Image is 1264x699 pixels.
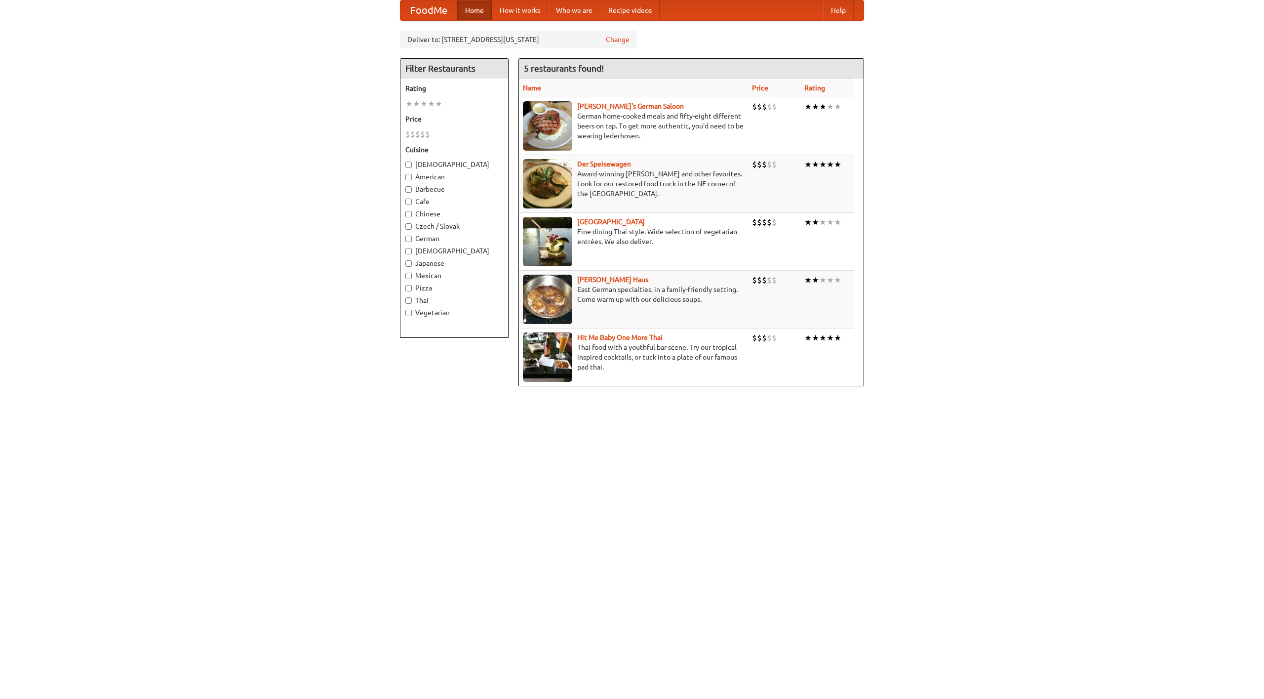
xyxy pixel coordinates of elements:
a: Who we are [548,0,600,20]
a: Rating [804,84,825,92]
li: ★ [819,332,827,343]
li: ★ [827,101,834,112]
input: [DEMOGRAPHIC_DATA] [405,248,412,254]
li: $ [752,159,757,170]
li: ★ [834,332,841,343]
h4: Filter Restaurants [400,59,508,79]
li: $ [762,101,767,112]
li: ★ [413,98,420,109]
li: $ [757,159,762,170]
li: ★ [804,275,812,286]
input: German [405,236,412,242]
div: Deliver to: [STREET_ADDRESS][US_STATE] [400,31,637,48]
li: ★ [812,217,819,228]
li: $ [420,129,425,140]
input: Cafe [405,199,412,205]
a: [PERSON_NAME]'s German Saloon [577,102,684,110]
a: Recipe videos [600,0,660,20]
input: Czech / Slovak [405,223,412,230]
li: ★ [804,332,812,343]
label: Japanese [405,258,503,268]
li: $ [752,275,757,286]
h5: Price [405,114,503,124]
li: $ [767,217,772,228]
li: $ [405,129,410,140]
li: ★ [827,275,834,286]
img: babythai.jpg [523,332,572,382]
h5: Rating [405,83,503,93]
li: $ [767,332,772,343]
li: $ [767,159,772,170]
input: American [405,174,412,180]
img: kohlhaus.jpg [523,275,572,324]
li: ★ [834,217,841,228]
li: ★ [834,159,841,170]
b: [GEOGRAPHIC_DATA] [577,218,645,226]
b: Der Speisewagen [577,160,631,168]
label: German [405,234,503,244]
a: [PERSON_NAME] Haus [577,276,648,284]
li: $ [757,275,762,286]
li: ★ [435,98,442,109]
li: $ [410,129,415,140]
li: ★ [827,332,834,343]
li: $ [425,129,430,140]
li: ★ [819,159,827,170]
li: $ [762,332,767,343]
img: esthers.jpg [523,101,572,151]
li: $ [762,275,767,286]
label: Barbecue [405,184,503,194]
li: ★ [420,98,428,109]
p: Fine dining Thai-style. Wide selection of vegetarian entrées. We also deliver. [523,227,744,247]
label: [DEMOGRAPHIC_DATA] [405,160,503,169]
li: $ [767,275,772,286]
li: ★ [812,159,819,170]
a: Hit Me Baby One More Thai [577,333,663,341]
li: $ [757,101,762,112]
li: $ [757,217,762,228]
label: Vegetarian [405,308,503,318]
li: ★ [804,101,812,112]
label: Thai [405,295,503,305]
li: $ [772,275,777,286]
li: $ [757,332,762,343]
li: ★ [428,98,435,109]
a: Help [823,0,854,20]
input: Pizza [405,285,412,291]
input: Barbecue [405,186,412,193]
li: ★ [827,159,834,170]
li: $ [415,129,420,140]
li: $ [772,332,777,343]
li: ★ [812,275,819,286]
input: [DEMOGRAPHIC_DATA] [405,162,412,168]
input: Vegetarian [405,310,412,316]
p: Award-winning [PERSON_NAME] and other favorites. Look for our restored food truck in the NE corne... [523,169,744,199]
li: $ [752,332,757,343]
li: ★ [834,275,841,286]
li: ★ [804,217,812,228]
input: Thai [405,297,412,304]
li: $ [752,101,757,112]
label: Chinese [405,209,503,219]
input: Chinese [405,211,412,217]
li: $ [772,217,777,228]
li: ★ [819,101,827,112]
p: German home-cooked meals and fifty-eight different beers on tap. To get more authentic, you'd nee... [523,111,744,141]
label: Czech / Slovak [405,221,503,231]
li: $ [762,159,767,170]
p: East German specialties, in a family-friendly setting. Come warm up with our delicious soups. [523,285,744,304]
a: Price [752,84,768,92]
a: Home [457,0,492,20]
ng-pluralize: 5 restaurants found! [524,64,604,73]
li: ★ [812,101,819,112]
img: speisewagen.jpg [523,159,572,208]
li: $ [762,217,767,228]
li: ★ [819,217,827,228]
li: $ [772,159,777,170]
label: Mexican [405,271,503,281]
li: $ [772,101,777,112]
a: Name [523,84,541,92]
p: Thai food with a youthful bar scene. Try our tropical inspired cocktails, or tuck into a plate of... [523,342,744,372]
